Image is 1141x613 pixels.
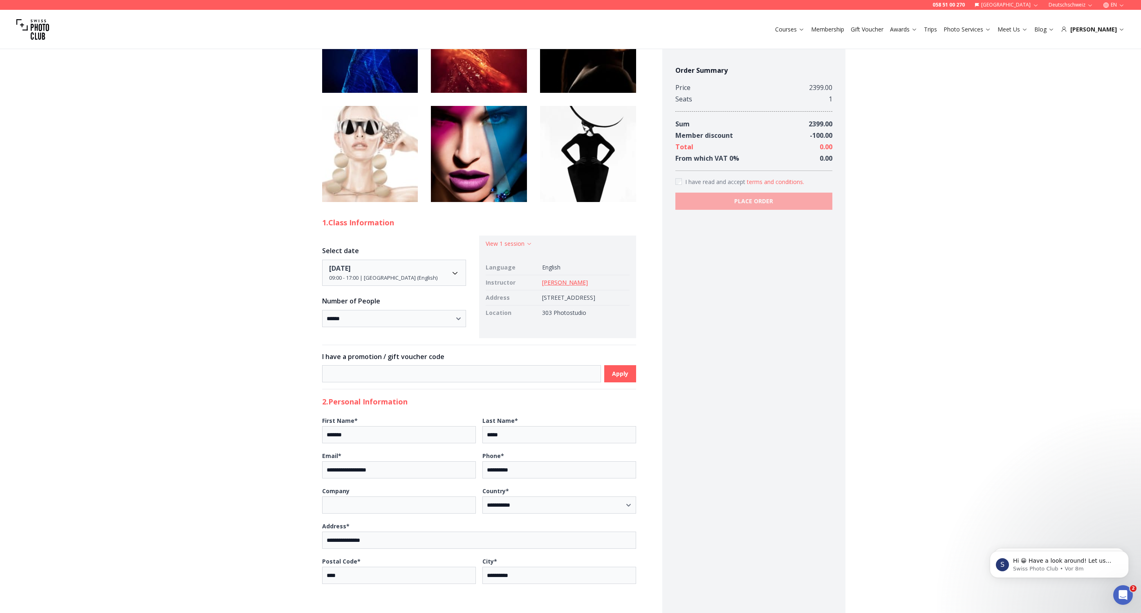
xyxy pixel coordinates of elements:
div: From which VAT 0 % [675,153,739,164]
input: City* [482,567,636,584]
img: Lindsay Adler Masterclasses-7 [431,106,527,202]
button: Apply [604,365,636,382]
td: Location [486,305,539,320]
a: 058 51 00 270 [933,2,965,8]
div: Price [675,82,690,93]
b: Phone * [482,452,504,460]
button: Awards [887,24,921,35]
div: 2399.00 [809,82,832,93]
div: [PERSON_NAME] [1061,25,1125,34]
a: Photo Services [944,25,991,34]
input: Phone* [482,461,636,478]
button: Gift Voucher [847,24,887,35]
img: Swiss photo club [16,13,49,46]
input: Company [322,496,476,514]
iframe: Intercom notifications Nachricht [977,534,1141,591]
td: Instructor [486,275,539,290]
div: Member discount [675,130,733,141]
input: First Name* [322,426,476,443]
td: 303 Photostudio [539,305,630,320]
h4: Order Summary [675,65,832,75]
b: PLACE ORDER [734,197,773,205]
button: Blog [1031,24,1058,35]
div: Seats [675,93,692,105]
a: Blog [1034,25,1054,34]
b: Postal Code * [322,557,361,565]
span: 0.00 [820,142,832,151]
a: [PERSON_NAME] [542,278,588,286]
div: Total [675,141,693,153]
img: Lindsay Adler Masterclasses-8 [540,106,636,202]
b: Country * [482,487,509,495]
a: Gift Voucher [851,25,883,34]
img: Lindsay Adler Masterclasses-6 [322,106,418,202]
b: Company [322,487,350,495]
button: View 1 session [486,240,532,248]
h2: 2. Personal Information [322,396,636,407]
button: Accept termsI have read and accept [747,178,804,186]
a: Membership [811,25,844,34]
b: Last Name * [482,417,518,424]
b: Email * [322,452,341,460]
input: Email* [322,461,476,478]
button: Courses [772,24,808,35]
h3: Select date [322,246,466,256]
a: Meet Us [998,25,1028,34]
td: English [539,260,630,275]
h2: 1. Class Information [322,217,636,228]
b: Apply [612,370,628,378]
input: Last Name* [482,426,636,443]
h3: Number of People [322,296,466,306]
td: Address [486,290,539,305]
b: First Name * [322,417,358,424]
input: Address* [322,532,636,549]
div: - 100.00 [810,130,832,141]
div: 1 [829,93,832,105]
iframe: Intercom live chat [1113,585,1133,605]
span: 2399.00 [809,119,832,128]
td: Language [486,260,539,275]
input: Postal Code* [322,567,476,584]
button: Date [322,260,466,286]
span: 0.00 [820,154,832,163]
h3: I have a promotion / gift voucher code [322,352,636,362]
div: Sum [675,118,690,130]
button: Photo Services [940,24,994,35]
b: City * [482,557,497,565]
button: PLACE ORDER [675,193,832,210]
a: Courses [775,25,805,34]
button: Trips [921,24,940,35]
b: Address * [322,522,350,530]
a: Awards [890,25,917,34]
input: Accept terms [675,178,682,185]
select: Country* [482,496,636,514]
span: I have read and accept [685,178,747,186]
button: Meet Us [994,24,1031,35]
a: Trips [924,25,937,34]
span: 2 [1130,585,1137,592]
td: [STREET_ADDRESS] [539,290,630,305]
button: Membership [808,24,847,35]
